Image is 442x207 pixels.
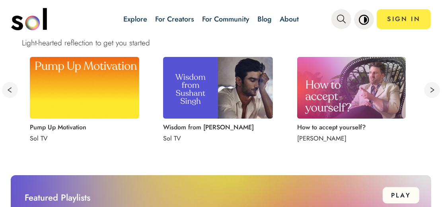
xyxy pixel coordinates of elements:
[297,134,405,143] p: [PERSON_NAME]
[123,14,147,24] a: Explore
[202,14,249,24] a: For Community
[163,134,271,143] p: Sol TV
[163,123,271,132] p: Wisdom from [PERSON_NAME]
[297,57,405,119] img: How to accept yourself?
[25,191,90,205] div: Featured Playlists
[30,57,140,119] img: Pump Up Motivation
[11,8,47,30] img: logo
[11,5,431,33] nav: main navigation
[257,14,272,24] a: Blog
[280,14,299,24] a: About
[297,123,405,132] p: How to accept yourself?
[30,123,137,132] p: Pump Up Motivation
[155,14,194,24] a: For Creators
[30,134,137,143] p: Sol TV
[377,9,431,29] a: SIGN IN
[22,37,440,48] h3: Light-hearted reflection to get you started
[383,187,419,203] button: PLAY
[163,57,273,119] img: Wisdom from Sushant Singh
